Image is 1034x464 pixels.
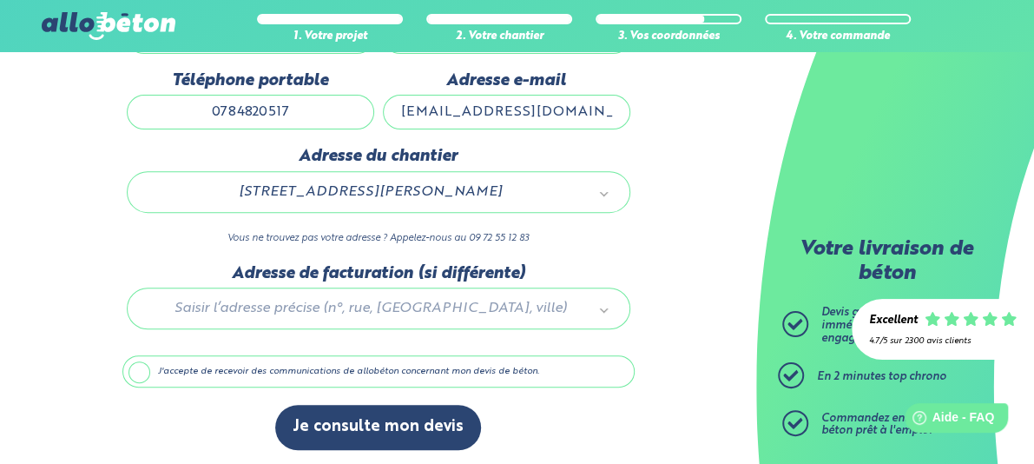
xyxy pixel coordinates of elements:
[42,12,175,40] img: allobéton
[426,30,572,43] div: 2. Votre chantier
[122,355,635,388] label: J'accepte de recevoir des communications de allobéton concernant mon devis de béton.
[127,147,630,166] label: Adresse du chantier
[275,405,481,449] button: Je consulte mon devis
[257,30,403,43] div: 1. Votre projet
[145,181,612,203] a: [STREET_ADDRESS][PERSON_NAME]
[152,181,589,203] span: [STREET_ADDRESS][PERSON_NAME]
[879,396,1015,445] iframe: Help widget launcher
[383,71,630,90] label: Adresse e-mail
[127,230,630,247] p: Vous ne trouvez pas votre adresse ? Appelez-nous au 09 72 55 12 83
[596,30,741,43] div: 3. Vos coordonnées
[127,71,374,90] label: Téléphone portable
[127,95,374,129] input: ex : 0642930817
[765,30,911,43] div: 4. Votre commande
[383,95,630,129] input: ex : contact@allobeton.fr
